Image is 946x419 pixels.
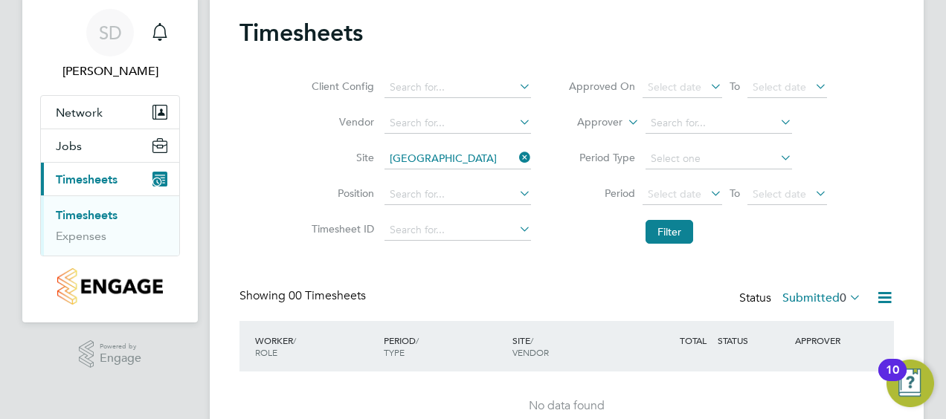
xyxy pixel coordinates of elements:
[680,334,707,346] span: TOTAL
[380,327,509,366] div: PERIOD
[307,186,374,200] label: Position
[56,229,106,243] a: Expenses
[384,346,405,358] span: TYPE
[100,352,141,365] span: Engage
[840,290,846,305] span: 0
[556,115,622,130] label: Approver
[646,220,693,244] button: Filter
[307,222,374,236] label: Timesheet ID
[646,113,792,134] input: Search for...
[40,9,180,80] a: SD[PERSON_NAME]
[416,334,419,346] span: /
[887,360,934,407] button: Open Resource Center, 10 new notifications
[568,151,635,164] label: Period Type
[100,340,141,353] span: Powered by
[384,149,531,169] input: Search for...
[714,327,791,354] div: STATUS
[384,113,531,134] input: Search for...
[254,398,879,414] div: No data found
[56,208,118,222] a: Timesheets
[725,77,744,96] span: To
[791,327,869,354] div: APPROVER
[307,151,374,164] label: Site
[739,288,864,309] div: Status
[512,346,549,358] span: VENDOR
[293,334,296,346] span: /
[753,80,806,94] span: Select date
[289,288,366,303] span: 00 Timesheets
[648,80,701,94] span: Select date
[725,183,744,203] span: To
[307,115,374,129] label: Vendor
[530,334,533,346] span: /
[41,195,179,256] div: Timesheets
[56,105,103,120] span: Network
[568,186,635,200] label: Period
[40,62,180,80] span: Simon Dodd
[41,129,179,162] button: Jobs
[40,268,180,305] a: Go to home page
[255,346,277,358] span: ROLE
[384,77,531,98] input: Search for...
[56,139,82,153] span: Jobs
[384,184,531,205] input: Search for...
[239,288,369,304] div: Showing
[79,340,142,368] a: Powered byEngage
[509,327,637,366] div: SITE
[239,18,363,48] h2: Timesheets
[41,96,179,129] button: Network
[568,79,635,93] label: Approved On
[41,163,179,195] button: Timesheets
[886,370,899,389] div: 10
[307,79,374,93] label: Client Config
[99,23,122,42] span: SD
[753,187,806,201] span: Select date
[384,220,531,241] input: Search for...
[56,172,118,186] span: Timesheets
[251,327,380,366] div: WORKER
[782,290,861,305] label: Submitted
[648,187,701,201] span: Select date
[646,149,792,169] input: Select one
[57,268,162,305] img: countryside-properties-logo-retina.png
